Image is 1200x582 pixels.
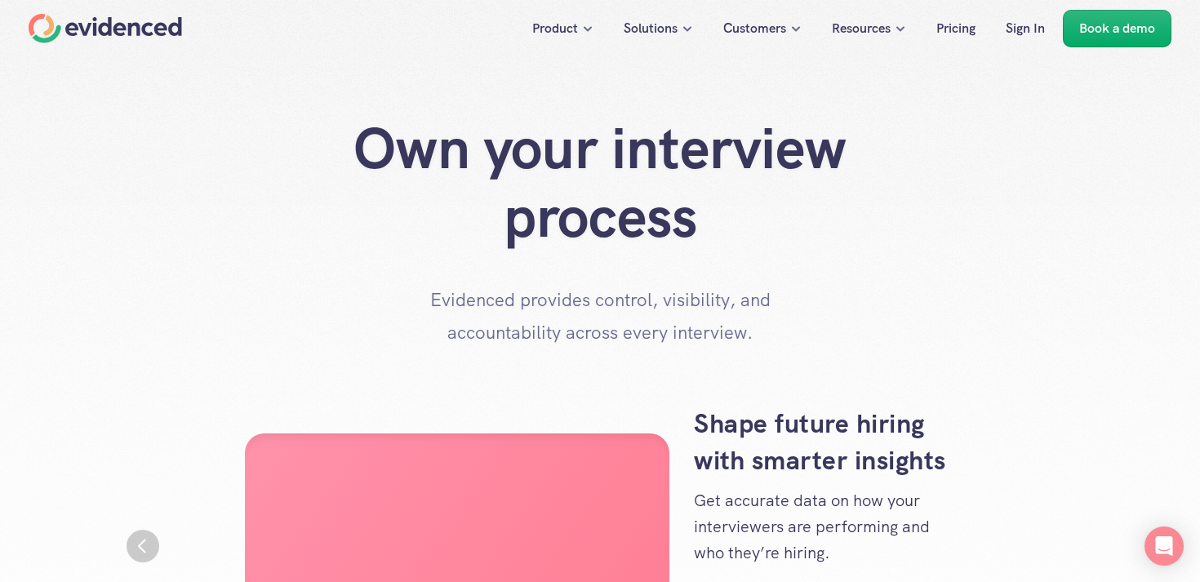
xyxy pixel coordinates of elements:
[723,18,786,39] p: Customers
[1144,526,1184,566] div: Open Intercom Messenger
[396,284,804,349] p: Evidenced provides control, visibility, and accountability across every interview.
[924,10,988,47] a: Pricing
[127,530,159,562] button: Previous
[1079,18,1155,39] p: Book a demo
[624,18,678,39] p: Solutions
[1063,10,1171,47] a: Book a demo
[993,10,1057,47] a: Sign In
[532,18,578,39] p: Product
[273,114,927,251] h1: Own your interview process
[1006,18,1045,39] p: Sign In
[936,18,976,39] p: Pricing
[694,487,955,566] p: Get accurate data on how your interviewers are performing and who they’re hiring.
[694,406,955,479] h3: Shape future hiring with smarter insights
[832,18,891,39] p: Resources
[29,14,182,43] a: Home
